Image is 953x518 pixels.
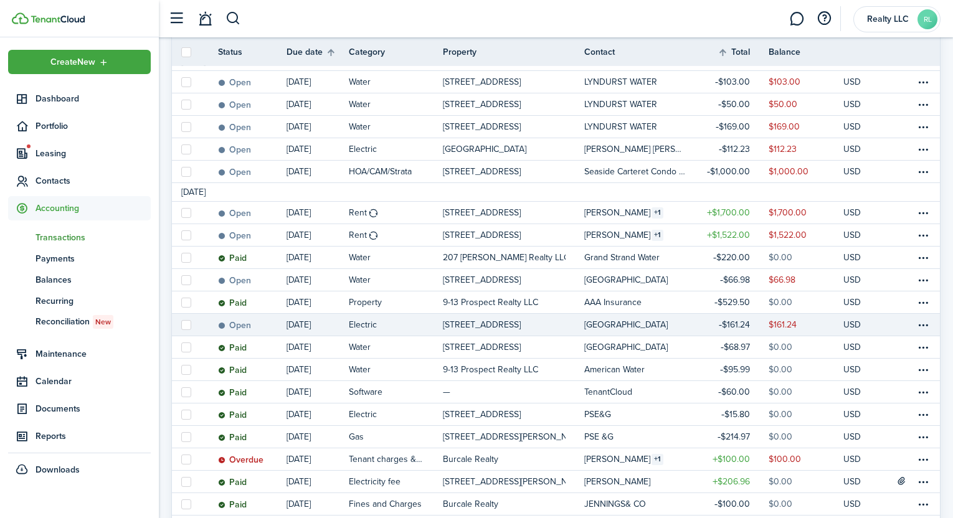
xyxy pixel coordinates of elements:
[193,3,217,35] a: Notifications
[584,448,694,470] a: [PERSON_NAME]1
[443,296,538,309] p: 9-13 Prospect Realty LLC
[769,116,843,138] a: $169.00
[584,206,650,219] table-info-title: [PERSON_NAME]
[843,93,878,115] a: USD
[443,138,584,160] a: [GEOGRAPHIC_DATA]
[769,381,843,403] a: $0.00
[287,202,349,224] a: [DATE]
[843,318,861,331] p: USD
[769,448,843,470] a: $100.00
[843,251,861,264] p: USD
[287,161,349,182] a: [DATE]
[8,248,151,269] a: Payments
[769,161,843,182] a: $1,000.00
[443,98,521,111] p: [STREET_ADDRESS]
[843,269,878,291] a: USD
[843,71,878,93] a: USD
[218,71,287,93] a: Open
[584,410,611,420] table-profile-info-text: PSE&G
[218,388,247,398] status: Paid
[218,161,287,182] a: Open
[287,314,349,336] a: [DATE]
[287,45,349,60] th: Sort
[769,71,843,93] a: $103.00
[287,75,311,88] p: [DATE]
[218,365,247,375] status: Paid
[287,247,349,268] a: [DATE]
[8,50,151,74] button: Open menu
[218,138,287,160] a: Open
[843,430,861,443] p: USD
[917,9,937,29] avatar-text: RL
[584,314,694,336] a: [GEOGRAPHIC_DATA]
[349,430,364,443] table-info-title: Gas
[287,385,311,398] p: [DATE]
[349,165,412,178] table-info-title: HOA/CAM/Strata
[769,143,797,156] table-amount-description: $112.23
[843,75,861,88] p: USD
[584,247,694,268] a: Grand Strand Water
[718,98,750,111] table-amount-title: $50.00
[843,273,861,286] p: USD
[218,247,287,268] a: Paid
[769,206,807,219] table-amount-description: $1,700.00
[694,93,769,115] a: $50.00
[349,408,377,421] table-info-title: Electric
[287,363,311,376] p: [DATE]
[349,98,371,111] table-info-title: Water
[584,122,657,132] table-profile-info-text: LYNDURST WATER
[843,206,861,219] p: USD
[225,8,241,29] button: Search
[164,7,188,31] button: Open sidebar
[843,291,878,313] a: USD
[769,336,843,358] a: $0.00
[218,433,247,443] status: Paid
[713,251,750,264] table-amount-title: $220.00
[349,291,443,313] a: Property
[769,224,843,246] a: $1,522.00
[584,387,632,397] table-profile-info-text: TenantCloud
[584,359,694,380] a: American Water
[218,381,287,403] a: Paid
[349,116,443,138] a: Water
[349,224,443,246] a: Rent
[349,93,443,115] a: Water
[584,342,668,352] table-profile-info-text: [GEOGRAPHIC_DATA]
[843,408,861,421] p: USD
[714,296,750,309] table-amount-title: $529.50
[218,209,251,219] status: Open
[843,228,861,242] p: USD
[694,381,769,403] a: $60.00
[584,144,686,154] table-profile-info-text: [PERSON_NAME] [PERSON_NAME]
[694,138,769,160] a: $112.23
[218,167,251,177] status: Open
[769,363,792,376] table-amount-description: $0.00
[584,320,668,330] table-profile-info-text: [GEOGRAPHIC_DATA]
[843,165,861,178] p: USD
[443,165,521,178] p: [STREET_ADDRESS]
[769,98,797,111] table-amount-description: $50.00
[287,206,311,219] p: [DATE]
[769,251,792,264] table-amount-description: $0.00
[443,291,584,313] a: 9-13 Prospect Realty LLC
[694,71,769,93] a: $103.00
[713,453,750,466] table-amount-title: $100.00
[349,336,443,358] a: Water
[36,252,151,265] span: Payments
[349,318,377,331] table-info-title: Electric
[443,247,584,268] a: 207 [PERSON_NAME] Realty LLC
[218,231,251,241] status: Open
[287,408,311,421] p: [DATE]
[694,202,769,224] a: $1,700.00
[443,314,584,336] a: [STREET_ADDRESS]
[584,71,694,93] a: LYNDURST WATER
[769,341,792,354] table-amount-description: $0.00
[719,318,750,331] table-amount-title: $161.24
[584,116,694,138] a: LYNDURST WATER
[443,143,526,156] p: [GEOGRAPHIC_DATA]
[769,426,843,448] a: $0.00
[349,269,443,291] a: Water
[443,75,521,88] p: [STREET_ADDRESS]
[769,165,808,178] table-amount-description: $1,000.00
[287,430,311,443] p: [DATE]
